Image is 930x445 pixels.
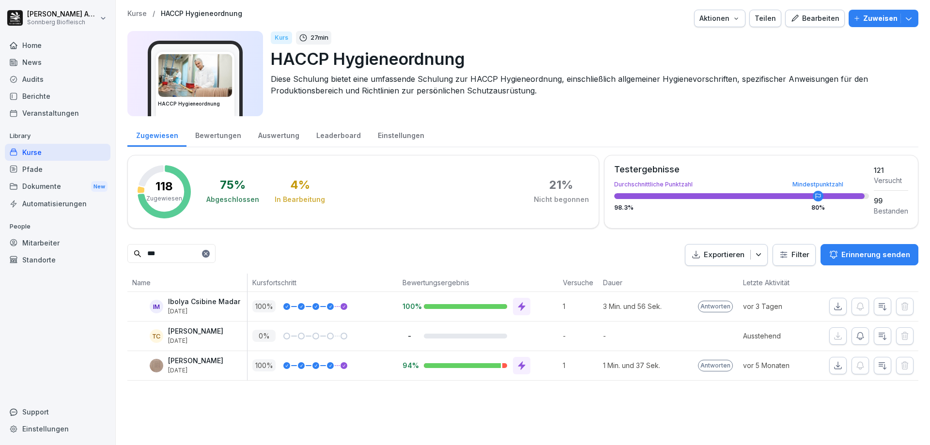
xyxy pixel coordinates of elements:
p: Zugewiesen [146,194,182,203]
a: News [5,54,110,71]
p: 3 Min. und 56 Sek. [603,301,662,311]
div: Kurs [271,31,292,44]
div: Bestanden [874,206,908,216]
p: 100% [403,302,416,311]
button: Exportieren [685,244,768,266]
button: Erinnerung senden [821,244,918,265]
p: [DATE] [168,338,223,344]
a: DokumenteNew [5,178,110,196]
p: [PERSON_NAME] [168,327,223,336]
a: Einstellungen [369,122,433,147]
p: [DATE] [168,367,223,374]
a: HACCP Hygieneordnung [161,10,242,18]
img: xrzzrx774ak4h3u8hix93783.png [158,54,232,97]
div: IM [150,300,163,313]
div: 80 % [811,205,825,211]
div: Durchschnittliche Punktzahl [614,182,869,187]
div: Bearbeiten [790,13,839,24]
p: 27 min [310,33,328,43]
div: 98.3 % [614,205,869,211]
p: 1 [563,301,598,311]
a: Veranstaltungen [5,105,110,122]
h3: HACCP Hygieneordnung [158,100,232,107]
p: 94% [403,361,416,370]
div: Aktionen [699,13,740,24]
div: TC [150,329,163,343]
a: Berichte [5,88,110,105]
div: 121 [874,165,908,175]
p: Ausstehend [743,331,813,341]
a: Standorte [5,251,110,268]
img: rsziz31f1klclxz6bt56abge.png [150,359,163,372]
p: Sonnberg Biofleisch [27,19,98,26]
p: [DATE] [168,308,240,315]
div: 21 % [549,179,573,191]
p: - [403,331,416,340]
p: [PERSON_NAME] [168,357,223,365]
button: Teilen [749,10,781,27]
p: Antworten [698,301,733,312]
a: Leaderboard [308,122,369,147]
p: / [153,10,155,18]
p: vor 5 Monaten [743,360,813,370]
p: Antworten [698,360,733,371]
a: Kurse [127,10,147,18]
p: Letzte Aktivität [743,277,808,288]
p: - [603,331,648,341]
a: Einstellungen [5,420,110,437]
div: Testergebnisse [614,165,869,174]
p: Library [5,128,110,144]
button: Filter [773,245,815,265]
div: 4 % [290,179,310,191]
button: Zuweisen [849,10,918,27]
div: 99 [874,196,908,206]
div: New [91,181,108,192]
p: Kursfortschritt [252,277,393,288]
a: Pfade [5,161,110,178]
div: In Bearbeitung [275,195,325,204]
div: Teilen [755,13,776,24]
p: Diese Schulung bietet eine umfassende Schulung zur HACCP Hygieneordnung, einschließlich allgemein... [271,73,911,96]
p: Dauer [603,277,643,288]
div: Dokumente [5,178,110,196]
p: 0 % [252,330,276,342]
p: 118 [155,181,173,192]
div: Abgeschlossen [206,195,259,204]
p: [PERSON_NAME] Anibas [27,10,98,18]
a: Zugewiesen [127,122,186,147]
p: vor 3 Tagen [743,301,813,311]
a: Auswertung [249,122,308,147]
div: 75 % [220,179,246,191]
p: Zuweisen [863,13,898,24]
div: Automatisierungen [5,195,110,212]
p: Versuche [563,277,593,288]
a: Audits [5,71,110,88]
p: 1 Min. und 37 Sek. [603,360,660,370]
p: Name [132,277,242,288]
a: Bewertungen [186,122,249,147]
button: Bearbeiten [785,10,845,27]
p: 100 % [252,300,276,312]
div: Support [5,403,110,420]
p: HACCP Hygieneordnung [271,46,911,71]
p: Ibolya Csibine Madar [168,298,240,306]
a: Mitarbeiter [5,234,110,251]
p: Bewertungsergebnis [403,277,553,288]
div: Versucht [874,175,908,185]
div: Home [5,37,110,54]
a: Kurse [5,144,110,161]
